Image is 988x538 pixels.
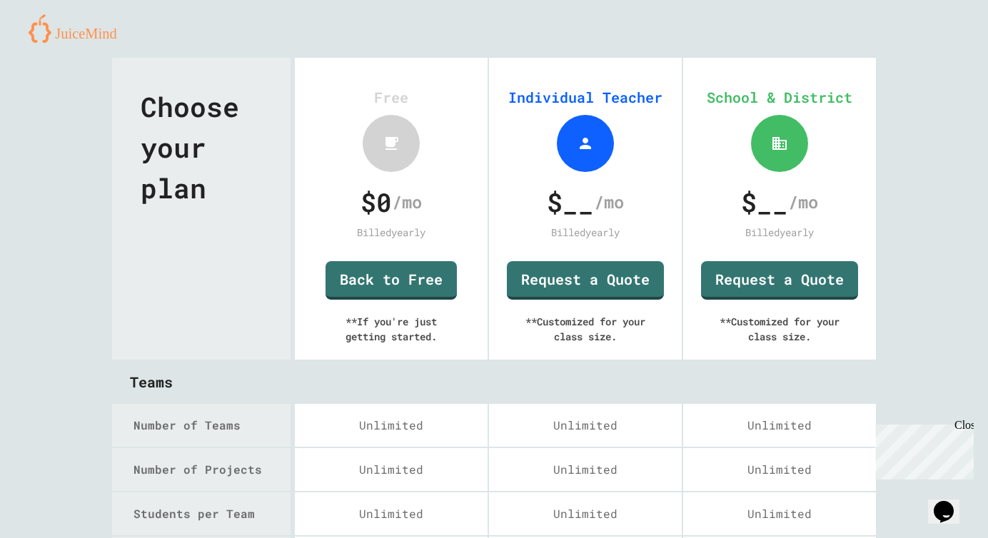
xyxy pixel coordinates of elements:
[489,492,682,535] div: Unlimited
[326,261,457,300] a: Back to Free
[507,261,664,300] a: Request a Quote
[295,448,488,491] div: Unlimited
[869,419,974,479] iframe: chat widget
[928,481,974,524] iframe: chat widget
[547,183,594,221] span: $ __
[295,404,488,447] div: Unlimited
[309,225,473,240] div: Billed yearly
[697,86,862,108] div: School & District
[489,404,682,447] div: Unlimited
[683,404,876,447] div: Unlimited
[29,14,128,43] img: logo-orange.svg
[683,448,876,491] div: Unlimited
[309,300,473,358] div: ** If you're just getting started.
[361,183,392,221] span: $ 0
[697,225,862,240] div: Billed yearly
[697,300,862,358] div: ** Customized for your class size.
[112,360,877,403] div: Teams
[309,86,473,108] div: Free
[133,461,291,478] div: Number of Projects
[507,183,664,221] div: /mo
[295,492,488,535] div: Unlimited
[6,6,99,91] div: Chat with us now!Close
[503,300,667,358] div: ** Customized for your class size.
[701,261,858,300] a: Request a Quote
[112,58,291,360] div: Choose your plan
[133,505,291,522] div: Students per Team
[133,417,291,434] div: Number of Teams
[741,183,788,221] span: $ __
[701,183,858,221] div: /mo
[313,183,470,221] div: /mo
[503,225,667,240] div: Billed yearly
[489,448,682,491] div: Unlimited
[503,86,667,108] div: Individual Teacher
[683,492,876,535] div: Unlimited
